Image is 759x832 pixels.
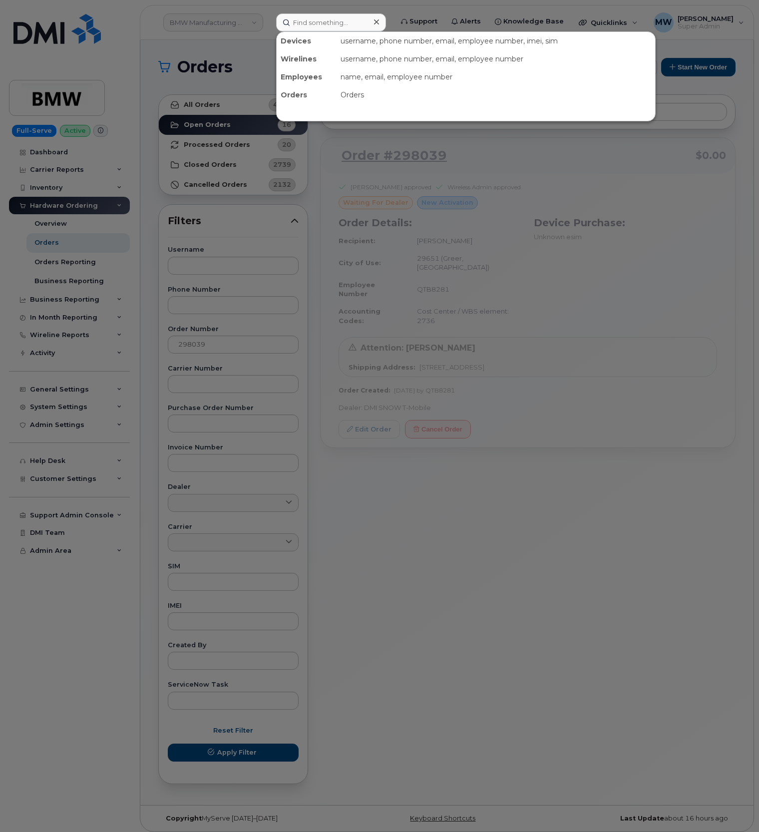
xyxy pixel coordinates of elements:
div: Orders [277,86,337,104]
div: username, phone number, email, employee number [337,50,655,68]
div: Employees [277,68,337,86]
div: Wirelines [277,50,337,68]
div: name, email, employee number [337,68,655,86]
div: Devices [277,32,337,50]
div: Orders [337,86,655,104]
div: username, phone number, email, employee number, imei, sim [337,32,655,50]
iframe: Messenger Launcher [716,789,752,825]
